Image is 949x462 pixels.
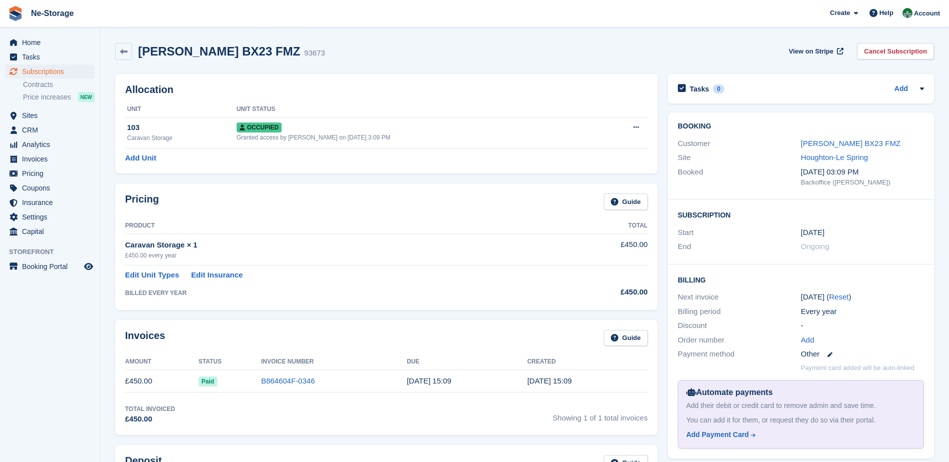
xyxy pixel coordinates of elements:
a: menu [5,210,95,224]
div: - [801,320,924,331]
a: menu [5,123,95,137]
h2: Tasks [690,84,709,93]
div: Site [678,152,801,163]
div: End [678,241,801,252]
div: Payment method [678,348,801,360]
div: Caravan Storage × 1 [125,239,550,251]
span: Price increases [23,92,71,102]
a: Contracts [23,80,95,89]
div: Automate payments [686,386,915,398]
div: Booked [678,166,801,187]
div: £450.00 [125,413,175,425]
div: Granted access by [PERSON_NAME] on [DATE] 3:09 PM [237,133,599,142]
div: [DATE] 03:09 PM [801,166,924,178]
div: 103 [127,122,237,133]
div: BILLED EVERY YEAR [125,288,550,297]
div: Backoffice ([PERSON_NAME]) [801,177,924,187]
th: Status [199,354,261,370]
th: Created [527,354,648,370]
a: Add Payment Card [686,429,911,440]
div: Discount [678,320,801,331]
div: £450.00 every year [125,251,550,260]
span: Account [914,8,940,18]
time: 2025-07-02 00:00:00 UTC [801,227,824,238]
span: Help [879,8,893,18]
a: menu [5,50,95,64]
div: Customer [678,138,801,149]
h2: Billing [678,274,924,284]
span: Invoices [22,152,82,166]
a: menu [5,181,95,195]
a: menu [5,64,95,78]
div: 93673 [304,47,325,59]
div: Start [678,227,801,238]
a: menu [5,224,95,238]
span: Occupied [237,122,282,132]
h2: Subscription [678,209,924,219]
span: Analytics [22,137,82,151]
th: Unit [125,101,237,117]
span: Pricing [22,166,82,180]
th: Total [550,218,648,234]
a: Guide [604,193,648,210]
h2: Allocation [125,84,648,95]
h2: Invoices [125,330,165,346]
div: Caravan Storage [127,133,237,142]
span: Paid [199,376,217,386]
div: You can add it for them, or request they do so via their portal. [686,415,915,425]
a: Preview store [83,260,95,272]
span: Capital [22,224,82,238]
div: Add Payment Card [686,429,749,440]
a: Reset [829,292,848,301]
p: Payment card added will be auto-linked [801,363,914,373]
a: Guide [604,330,648,346]
a: menu [5,152,95,166]
time: 2025-07-03 14:09:39 UTC [407,376,451,385]
img: Charlotte Nesbitt [902,8,912,18]
div: NEW [78,92,95,102]
img: stora-icon-8386f47178a22dfd0bd8f6a31ec36ba5ce8667c1dd55bd0f319d3a0aa187defe.svg [8,6,23,21]
a: Price increases NEW [23,91,95,102]
a: Ne-Storage [27,5,78,21]
span: Insurance [22,195,82,209]
span: Sites [22,108,82,122]
a: Add Unit [125,152,156,164]
h2: Booking [678,122,924,130]
th: Unit Status [237,101,599,117]
span: Showing 1 of 1 total invoices [553,404,648,425]
div: [DATE] ( ) [801,291,924,303]
td: £450.00 [550,233,648,265]
th: Amount [125,354,199,370]
a: Add [801,334,814,346]
a: menu [5,166,95,180]
a: Edit Unit Types [125,269,179,281]
span: Tasks [22,50,82,64]
a: Cancel Subscription [857,43,934,59]
a: Add [894,83,908,95]
div: £450.00 [550,286,648,298]
div: Next invoice [678,291,801,303]
span: Home [22,35,82,49]
span: Create [830,8,850,18]
a: menu [5,137,95,151]
a: menu [5,35,95,49]
a: menu [5,259,95,273]
div: Total Invoiced [125,404,175,413]
a: menu [5,108,95,122]
span: Settings [22,210,82,224]
time: 2025-07-02 14:09:39 UTC [527,376,572,385]
div: Billing period [678,306,801,317]
a: Edit Insurance [191,269,243,281]
span: Booking Portal [22,259,82,273]
a: menu [5,195,95,209]
th: Invoice Number [261,354,407,370]
td: £450.00 [125,370,199,392]
span: Ongoing [801,242,829,250]
span: View on Stripe [789,46,833,56]
div: Add their debit or credit card to remove admin and save time. [686,400,915,411]
a: [PERSON_NAME] BX23 FMZ [801,139,900,147]
a: View on Stripe [785,43,845,59]
div: 0 [713,84,724,93]
span: CRM [22,123,82,137]
div: Order number [678,334,801,346]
